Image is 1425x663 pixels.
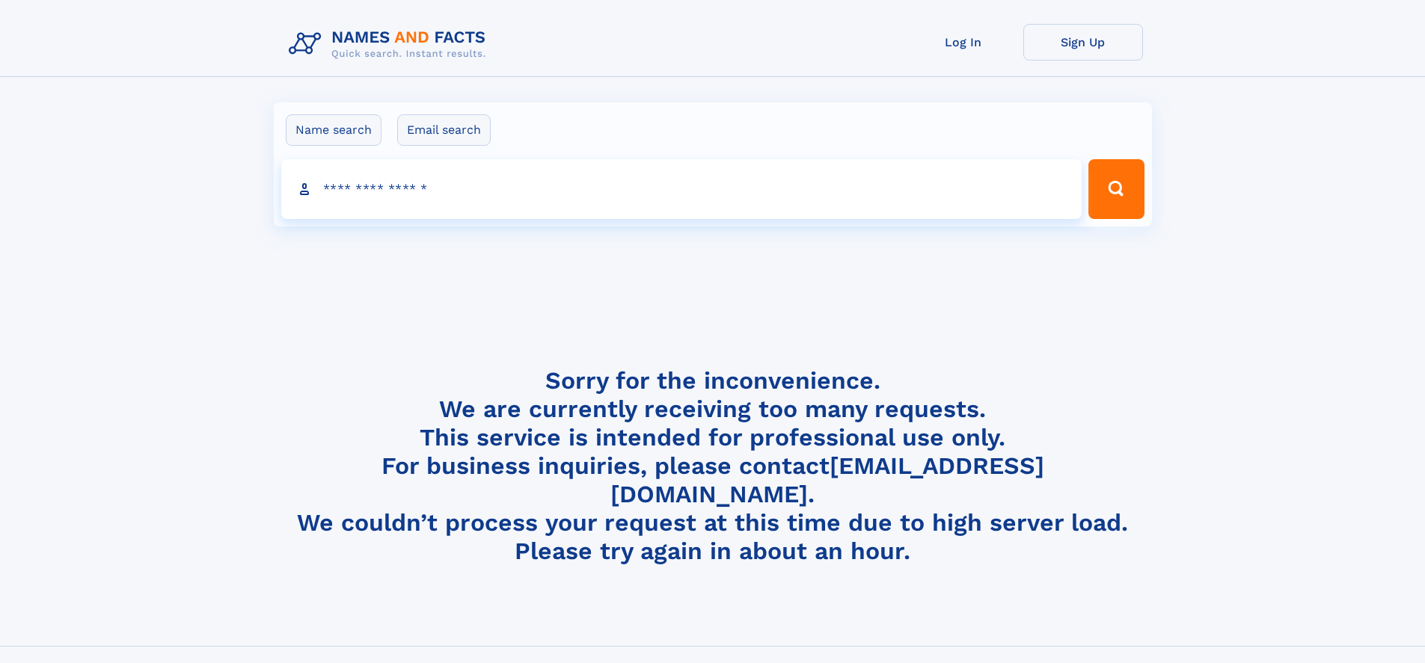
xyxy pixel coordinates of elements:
[281,159,1082,219] input: search input
[1023,24,1143,61] a: Sign Up
[286,114,381,146] label: Name search
[397,114,491,146] label: Email search
[610,451,1044,508] a: [EMAIL_ADDRESS][DOMAIN_NAME]
[904,24,1023,61] a: Log In
[1088,159,1144,219] button: Search Button
[283,366,1143,566] h4: Sorry for the inconvenience. We are currently receiving too many requests. This service is intend...
[283,24,498,64] img: Logo Names and Facts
